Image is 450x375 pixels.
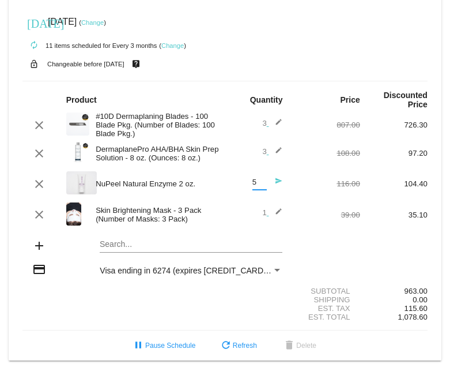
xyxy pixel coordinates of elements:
[282,342,316,350] span: Delete
[32,177,46,191] mat-icon: clear
[90,112,225,138] div: #10D Dermaplaning Blades - 100 Blade Pkg. (Number of Blades: 100 Blade Pkg.)
[269,147,282,160] mat-icon: edit
[22,42,157,49] small: 11 items scheduled for Every 3 months
[90,145,225,162] div: DermaplanePro AHA/BHA Skin Prep Solution - 8 oz. (Ounces: 8 oz.)
[219,339,233,353] mat-icon: refresh
[360,179,428,188] div: 104.40
[27,16,41,29] mat-icon: [DATE]
[32,262,46,276] mat-icon: credit_card
[413,295,428,304] span: 0.00
[122,335,205,356] button: Pause Schedule
[273,335,326,356] button: Delete
[161,42,184,49] a: Change
[269,208,282,222] mat-icon: edit
[262,147,282,156] span: 3
[293,304,360,313] div: Est. Tax
[32,118,46,132] mat-icon: clear
[81,19,104,26] a: Change
[90,206,225,223] div: Skin Brightening Mask - 3 Pack (Number of Masks: 3 Pack)
[129,57,143,72] mat-icon: live_help
[293,179,360,188] div: 116.00
[32,239,46,253] mat-icon: add
[360,211,428,219] div: 35.10
[100,266,282,275] mat-select: Payment Method
[131,339,145,353] mat-icon: pause
[47,61,124,67] small: Changeable before [DATE]
[360,287,428,295] div: 963.00
[66,95,97,104] strong: Product
[293,121,360,129] div: 807.00
[100,240,282,249] input: Search...
[404,304,428,313] span: 115.60
[252,178,267,187] input: Quantity
[250,95,283,104] strong: Quantity
[384,91,428,109] strong: Discounted Price
[90,179,225,188] div: NuPeel Natural Enzyme 2 oz.
[27,39,41,52] mat-icon: autorenew
[341,95,360,104] strong: Price
[159,42,186,49] small: ( )
[293,211,360,219] div: 39.00
[66,202,82,226] img: brightening.jpeg
[293,287,360,295] div: Subtotal
[66,171,97,194] img: RenoPhotographer_%C2%A9MarcelloRostagni2018_HeadshotPhotographyReno_IMG_0584.jpg
[210,335,266,356] button: Refresh
[269,177,282,191] mat-icon: send
[100,266,293,275] span: Visa ending in 6274 (expires [CREDIT_CARD_DATA])
[360,121,428,129] div: 726.30
[262,119,282,127] span: 3
[32,208,46,222] mat-icon: clear
[282,339,296,353] mat-icon: delete
[32,147,46,160] mat-icon: clear
[293,295,360,304] div: Shipping
[293,149,360,157] div: 108.00
[131,342,195,350] span: Pause Schedule
[79,19,106,26] small: ( )
[66,112,89,136] img: dermaplanepro-10d-dermaplaning-blade-close-up.png
[269,118,282,132] mat-icon: edit
[262,208,282,217] span: 1
[27,57,41,72] mat-icon: lock_open
[398,313,428,321] span: 1,078.60
[219,342,257,350] span: Refresh
[293,313,360,321] div: Est. Total
[360,149,428,157] div: 97.20
[66,141,89,164] img: Cart-Images-24.png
